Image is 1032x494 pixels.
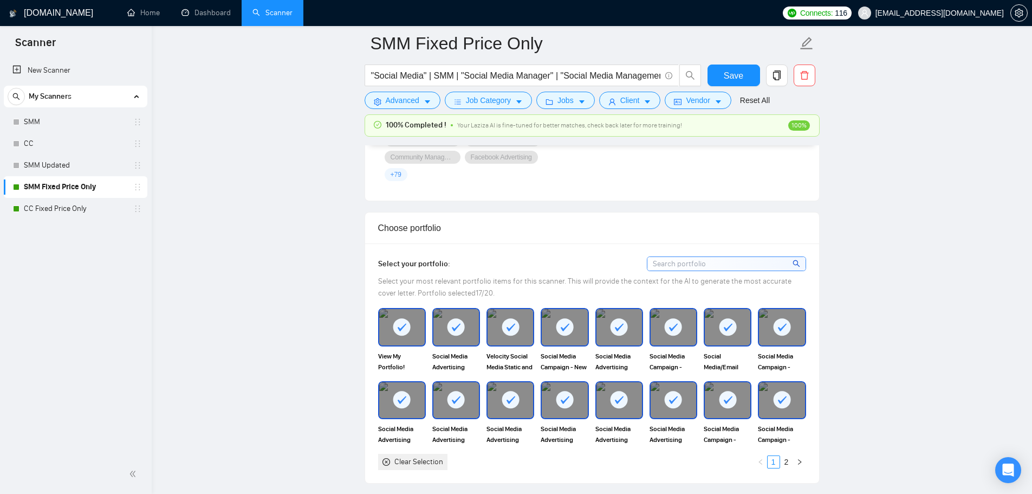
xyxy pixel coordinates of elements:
[391,170,401,179] span: + 79
[24,198,127,220] a: CC Fixed Price Only
[541,351,588,373] span: Social Media Campaign - New App Introduction Post
[793,258,802,270] span: search
[371,30,797,57] input: Scanner name...
[715,98,722,106] span: caret-down
[800,7,833,19] span: Connects:
[757,459,764,465] span: left
[674,98,681,106] span: idcard
[861,9,868,17] span: user
[133,204,142,213] span: holder
[680,70,700,80] span: search
[650,351,697,373] span: Social Media Campaign - Educational Wellness Post
[486,424,534,445] span: Social Media Advertising Campaign - IV Therapy Treatment Ad
[24,176,127,198] a: SMM Fixed Price Only
[4,60,147,81] li: New Scanner
[515,98,523,106] span: caret-down
[546,98,553,106] span: folder
[24,155,127,176] a: SMM Updated
[445,92,532,109] button: barsJob Categorycaret-down
[432,424,480,445] span: Social Media Advertising Campaign - Company Introduction Ad
[12,60,139,81] a: New Scanner
[457,121,682,129] span: Your Laziza AI is fine-tuned for better matches, check back later for more training!
[780,455,793,469] li: 2
[8,93,24,100] span: search
[424,98,431,106] span: caret-down
[374,98,381,106] span: setting
[378,277,791,298] span: Select your most relevant portfolio items for this scanner. This will provide the context for the...
[608,98,616,106] span: user
[665,92,731,109] button: idcardVendorcaret-down
[133,139,142,148] span: holder
[391,153,455,162] span: Community Management
[378,259,450,268] span: Select your portfolio:
[800,36,814,50] span: edit
[768,456,780,468] a: 1
[740,94,770,106] a: Reset All
[595,424,643,445] span: Social Media Advertising Campaign - Lead Generation Ad
[686,94,710,106] span: Vendor
[24,133,127,155] a: CC
[394,456,443,468] div: Clear Selection
[835,7,847,19] span: 116
[679,65,701,86] button: search
[129,469,140,479] span: double-left
[708,65,760,86] button: Save
[647,257,806,271] input: Search portfolio
[1010,9,1028,17] a: setting
[781,456,793,468] a: 2
[378,213,806,243] div: Choose portfolio
[557,94,574,106] span: Jobs
[578,98,586,106] span: caret-down
[995,457,1021,483] div: Open Intercom Messenger
[378,351,426,373] span: View My Portfolio!
[133,183,142,191] span: holder
[754,455,767,469] li: Previous Page
[29,86,72,107] span: My Scanners
[758,424,806,445] span: Social Media Campaign - Educational Post
[620,94,640,106] span: Client
[794,65,815,86] button: delete
[644,98,651,106] span: caret-down
[788,9,796,17] img: upwork-logo.png
[704,424,751,445] span: Social Media Campaign - Event Marketing Post
[599,92,661,109] button: userClientcaret-down
[541,424,588,445] span: Social Media Advertising Campaign - Wellness Service Ad
[8,88,25,105] button: search
[794,70,815,80] span: delete
[386,119,446,131] span: 100% Completed !
[766,65,788,86] button: copy
[4,86,147,220] li: My Scanners
[665,72,672,79] span: info-circle
[471,153,532,162] span: Facebook Advertising
[650,424,697,445] span: Social Media Advertising Campaign - Product Education and Promotion Ad
[1011,9,1027,17] span: setting
[724,69,743,82] span: Save
[374,121,381,129] span: check-circle
[365,92,440,109] button: settingAdvancedcaret-down
[754,455,767,469] button: left
[252,8,293,17] a: searchScanner
[595,351,643,373] span: Social Media Advertising Campaign - New Service Announcement Ad
[127,8,160,17] a: homeHome
[432,351,480,373] span: Social Media Advertising Campaign - Aesthetics Carousal Ad
[758,351,806,373] span: Social Media Campaign - Beauty Service Post
[133,161,142,170] span: holder
[133,118,142,126] span: holder
[536,92,595,109] button: folderJobscaret-down
[788,120,810,131] span: 100%
[793,455,806,469] button: right
[1010,4,1028,22] button: setting
[466,94,511,106] span: Job Category
[371,69,660,82] input: Search Freelance Jobs...
[382,458,390,466] span: close-circle
[796,459,803,465] span: right
[704,351,751,373] span: Social Media/Email Marketing Campaign - Aesthetics Giveaway
[486,351,534,373] span: Velocity Social Media Static and Video Campaigns
[9,5,17,22] img: logo
[793,455,806,469] li: Next Page
[378,424,426,445] span: Social Media Advertising Campaign - IV Therapy Carousal Ad
[24,111,127,133] a: SMM
[767,70,787,80] span: copy
[181,8,231,17] a: dashboardDashboard
[454,98,462,106] span: bars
